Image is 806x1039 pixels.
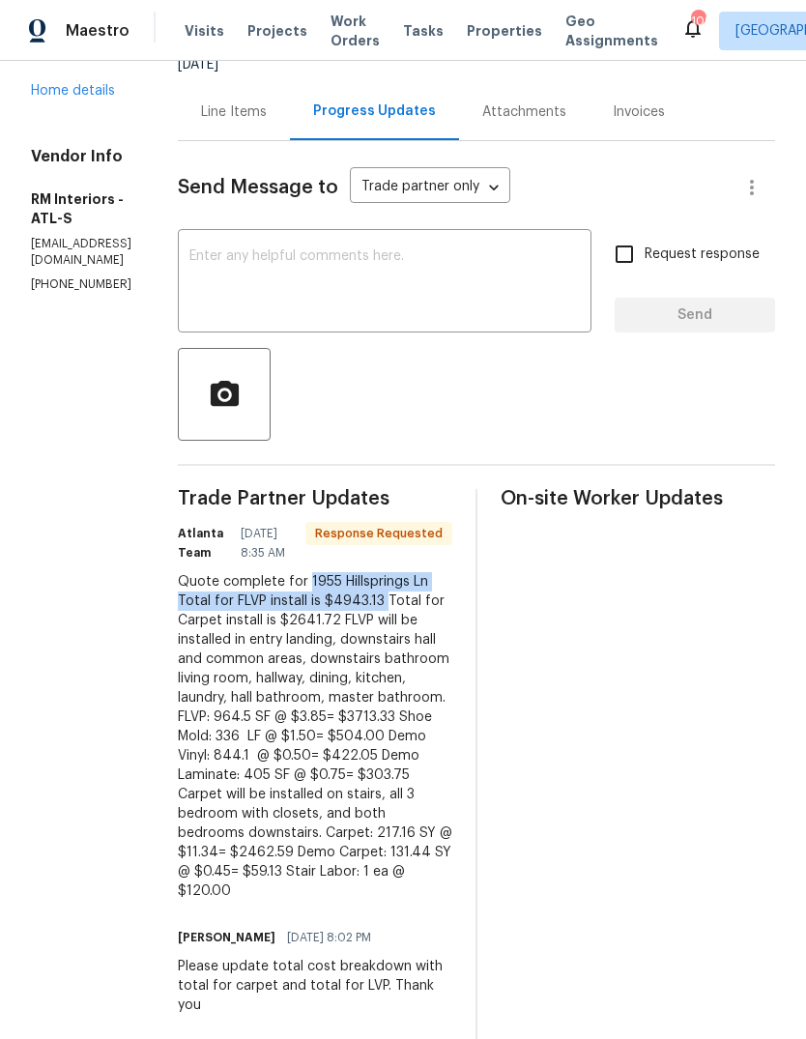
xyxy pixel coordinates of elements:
[31,84,115,98] a: Home details
[403,24,444,38] span: Tasks
[467,21,542,41] span: Properties
[178,572,452,901] div: Quote complete for 1955 Hillsprings Ln Total for FLVP install is $4943.13 Total for Carpet instal...
[31,236,131,269] p: [EMAIL_ADDRESS][DOMAIN_NAME]
[178,524,229,563] h6: Atlanta Team
[31,147,131,166] h4: Vendor Info
[31,276,131,293] p: [PHONE_NUMBER]
[331,12,380,50] span: Work Orders
[185,21,224,41] span: Visits
[247,21,307,41] span: Projects
[178,957,452,1015] div: Please update total cost breakdown with total for carpet and total for LVP. Thank you
[501,489,775,508] span: On-site Worker Updates
[565,12,658,50] span: Geo Assignments
[287,928,371,947] span: [DATE] 8:02 PM
[31,189,131,228] h5: RM Interiors - ATL-S
[613,102,665,122] div: Invoices
[178,58,218,72] span: [DATE]
[241,524,294,563] span: [DATE] 8:35 AM
[178,928,275,947] h6: [PERSON_NAME]
[178,489,452,508] span: Trade Partner Updates
[66,21,130,41] span: Maestro
[307,524,450,543] span: Response Requested
[350,172,510,204] div: Trade partner only
[178,178,338,197] span: Send Message to
[645,245,760,265] span: Request response
[482,102,566,122] div: Attachments
[313,101,436,121] div: Progress Updates
[201,102,267,122] div: Line Items
[691,12,705,31] div: 109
